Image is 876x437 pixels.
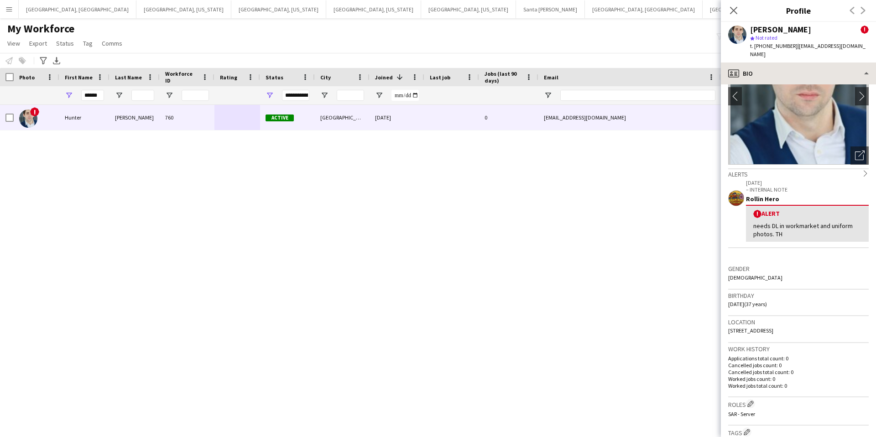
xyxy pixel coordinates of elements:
[160,105,214,130] div: 760
[19,0,136,18] button: [GEOGRAPHIC_DATA], [GEOGRAPHIC_DATA]
[375,74,393,81] span: Joined
[750,26,811,34] div: [PERSON_NAME]
[109,105,160,130] div: [PERSON_NAME]
[746,186,869,193] p: – INTERNAL NOTE
[220,74,237,81] span: Rating
[728,411,755,417] span: SAR - Server
[544,91,552,99] button: Open Filter Menu
[756,34,777,41] span: Not rated
[728,168,869,178] div: Alerts
[79,37,96,49] a: Tag
[746,179,869,186] p: [DATE]
[516,0,585,18] button: Santa [PERSON_NAME]
[136,0,231,18] button: [GEOGRAPHIC_DATA], [US_STATE]
[750,42,866,57] span: | [EMAIL_ADDRESS][DOMAIN_NAME]
[115,91,123,99] button: Open Filter Menu
[703,0,798,18] button: [GEOGRAPHIC_DATA], [US_STATE]
[98,37,126,49] a: Comms
[728,362,869,369] p: Cancelled jobs count: 0
[266,114,294,121] span: Active
[728,369,869,375] p: Cancelled jobs total count: 0
[370,105,424,130] div: [DATE]
[391,90,419,101] input: Joined Filter Input
[728,265,869,273] h3: Gender
[585,0,703,18] button: [GEOGRAPHIC_DATA], [GEOGRAPHIC_DATA]
[266,91,274,99] button: Open Filter Menu
[266,74,283,81] span: Status
[81,90,104,101] input: First Name Filter Input
[19,74,35,81] span: Photo
[479,105,538,130] div: 0
[721,5,876,16] h3: Profile
[59,105,109,130] div: Hunter
[19,109,37,128] img: Hunter Modlin
[65,74,93,81] span: First Name
[320,91,328,99] button: Open Filter Menu
[728,291,869,300] h3: Birthday
[721,62,876,84] div: Bio
[728,318,869,326] h3: Location
[850,146,869,165] div: Open photos pop-in
[231,0,326,18] button: [GEOGRAPHIC_DATA], [US_STATE]
[83,39,93,47] span: Tag
[750,42,798,49] span: t. [PHONE_NUMBER]
[753,222,861,238] div: needs DL in workmarket and uniform photos. TH
[29,39,47,47] span: Export
[7,22,74,36] span: My Workforce
[544,74,558,81] span: Email
[315,105,370,130] div: [GEOGRAPHIC_DATA]
[746,195,869,203] div: Rollin Hero
[4,37,24,49] a: View
[131,90,154,101] input: Last Name Filter Input
[728,355,869,362] p: Applications total count: 0
[51,55,62,66] app-action-btn: Export XLSX
[326,0,421,18] button: [GEOGRAPHIC_DATA], [US_STATE]
[728,375,869,382] p: Worked jobs count: 0
[375,91,383,99] button: Open Filter Menu
[115,74,142,81] span: Last Name
[860,26,869,34] span: !
[337,90,364,101] input: City Filter Input
[728,301,767,307] span: [DATE] (37 years)
[728,327,773,334] span: [STREET_ADDRESS]
[182,90,209,101] input: Workforce ID Filter Input
[728,399,869,409] h3: Roles
[728,427,869,437] h3: Tags
[320,74,331,81] span: City
[165,91,173,99] button: Open Filter Menu
[728,274,782,281] span: [DEMOGRAPHIC_DATA]
[728,382,869,389] p: Worked jobs total count: 0
[7,39,20,47] span: View
[165,70,198,84] span: Workforce ID
[430,74,450,81] span: Last job
[753,210,761,218] span: !
[102,39,122,47] span: Comms
[728,345,869,353] h3: Work history
[485,70,522,84] span: Jobs (last 90 days)
[52,37,78,49] a: Status
[560,90,715,101] input: Email Filter Input
[26,37,51,49] a: Export
[56,39,74,47] span: Status
[753,209,861,218] div: Alert
[65,91,73,99] button: Open Filter Menu
[421,0,516,18] button: [GEOGRAPHIC_DATA], [US_STATE]
[38,55,49,66] app-action-btn: Advanced filters
[728,28,869,165] img: Crew avatar or photo
[538,105,721,130] div: [EMAIL_ADDRESS][DOMAIN_NAME]
[30,107,39,116] span: !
